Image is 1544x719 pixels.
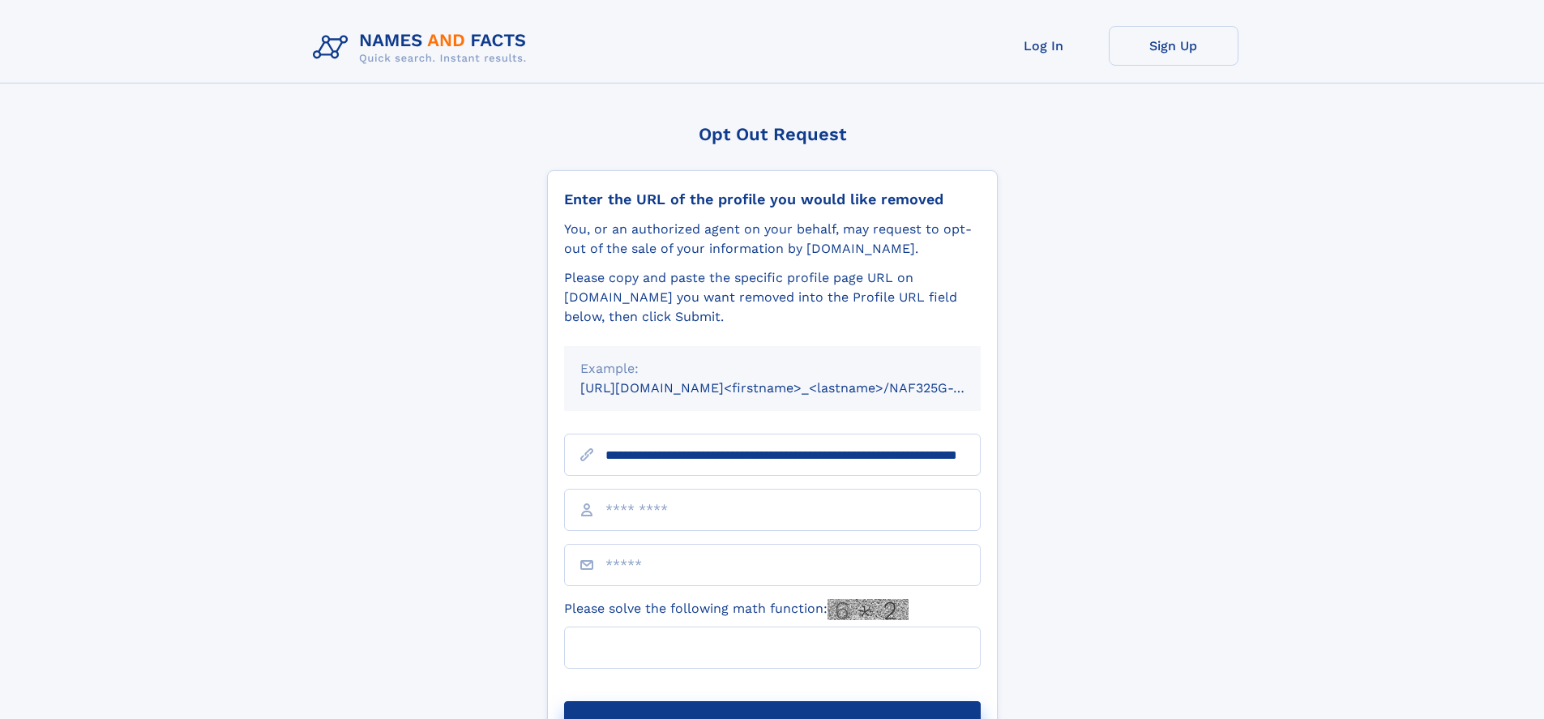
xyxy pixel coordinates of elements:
[564,599,909,620] label: Please solve the following math function:
[580,359,964,379] div: Example:
[1109,26,1238,66] a: Sign Up
[564,220,981,259] div: You, or an authorized agent on your behalf, may request to opt-out of the sale of your informatio...
[306,26,540,70] img: Logo Names and Facts
[547,124,998,144] div: Opt Out Request
[979,26,1109,66] a: Log In
[564,268,981,327] div: Please copy and paste the specific profile page URL on [DOMAIN_NAME] you want removed into the Pr...
[580,380,1012,396] small: [URL][DOMAIN_NAME]<firstname>_<lastname>/NAF325G-xxxxxxxx
[564,190,981,208] div: Enter the URL of the profile you would like removed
